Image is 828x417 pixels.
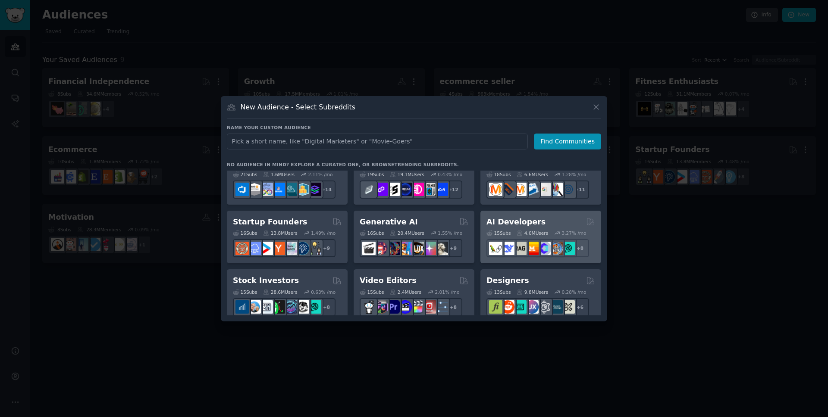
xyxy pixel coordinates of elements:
[386,300,400,314] img: premiere
[486,217,546,227] h2: AI Developers
[435,289,460,295] div: 2.01 % /mo
[390,230,424,236] div: 20.4M Users
[227,124,601,131] h3: Name your custom audience
[374,183,388,196] img: 0xPolygon
[260,300,273,314] img: Forex
[562,289,586,295] div: 0.28 % /mo
[311,230,336,236] div: 1.49 % /mo
[296,300,309,314] img: swingtrading
[233,230,257,236] div: 16 Sub s
[486,275,529,286] h2: Designers
[284,300,297,314] img: StocksAndTrading
[525,300,539,314] img: UXDesign
[248,300,261,314] img: ValueInvesting
[537,242,551,255] img: OpenSourceAI
[525,242,539,255] img: MistralAI
[571,239,589,257] div: + 8
[486,289,511,295] div: 13 Sub s
[360,217,418,227] h2: Generative AI
[489,242,502,255] img: LangChain
[233,289,257,295] div: 15 Sub s
[562,171,586,177] div: 1.28 % /mo
[362,183,376,196] img: ethfinance
[489,183,502,196] img: content_marketing
[534,134,601,149] button: Find Communities
[272,300,285,314] img: Trading
[423,242,436,255] img: starryai
[317,239,336,257] div: + 9
[260,242,273,255] img: startup
[562,230,586,236] div: 3.27 % /mo
[308,171,333,177] div: 2.11 % /mo
[438,171,462,177] div: 0.43 % /mo
[386,242,400,255] img: deepdream
[444,180,462,199] div: + 12
[272,183,285,196] img: DevOpsLinks
[561,300,575,314] img: UX_Design
[317,180,336,199] div: + 14
[525,183,539,196] img: Emailmarketing
[233,217,307,227] h2: Startup Founders
[549,300,563,314] img: learndesign
[537,300,551,314] img: userexperience
[263,171,295,177] div: 1.6M Users
[517,171,548,177] div: 6.6M Users
[362,242,376,255] img: aivideo
[513,300,527,314] img: UI_Design
[411,183,424,196] img: defiblockchain
[435,300,448,314] img: postproduction
[374,242,388,255] img: dalle2
[438,230,462,236] div: 1.55 % /mo
[411,300,424,314] img: finalcutpro
[263,289,297,295] div: 28.6M Users
[308,300,321,314] img: technicalanalysis
[435,242,448,255] img: DreamBooth
[362,300,376,314] img: gopro
[263,230,297,236] div: 13.8M Users
[235,300,249,314] img: dividends
[248,183,261,196] img: AWS_Certified_Experts
[561,242,575,255] img: AIDevelopersSociety
[489,300,502,314] img: typography
[435,183,448,196] img: defi_
[360,289,384,295] div: 15 Sub s
[517,230,548,236] div: 4.0M Users
[360,171,384,177] div: 19 Sub s
[390,171,424,177] div: 19.1M Users
[398,300,412,314] img: VideoEditors
[284,183,297,196] img: platformengineering
[423,183,436,196] img: CryptoNews
[501,242,514,255] img: DeepSeek
[233,171,257,177] div: 21 Sub s
[444,298,462,316] div: + 8
[444,239,462,257] div: + 9
[571,298,589,316] div: + 6
[284,242,297,255] img: indiehackers
[549,183,563,196] img: MarketingResearch
[513,183,527,196] img: AskMarketing
[517,289,548,295] div: 9.8M Users
[241,103,355,112] h3: New Audience - Select Subreddits
[398,183,412,196] img: web3
[296,242,309,255] img: Entrepreneurship
[374,300,388,314] img: editors
[360,275,417,286] h2: Video Editors
[394,162,457,167] a: trending subreddits
[501,183,514,196] img: bigseo
[235,242,249,255] img: EntrepreneurRideAlong
[235,183,249,196] img: azuredevops
[486,230,511,236] div: 15 Sub s
[501,300,514,314] img: logodesign
[411,242,424,255] img: FluxAI
[248,242,261,255] img: SaaS
[390,289,421,295] div: 2.4M Users
[423,300,436,314] img: Youtubevideo
[549,242,563,255] img: llmops
[272,242,285,255] img: ycombinator
[296,183,309,196] img: aws_cdk
[227,134,528,149] input: Pick a short name, like "Digital Marketers" or "Movie-Goers"
[308,242,321,255] img: growmybusiness
[317,298,336,316] div: + 8
[227,162,459,168] div: No audience in mind? Explore a curated one, or browse .
[233,275,299,286] h2: Stock Investors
